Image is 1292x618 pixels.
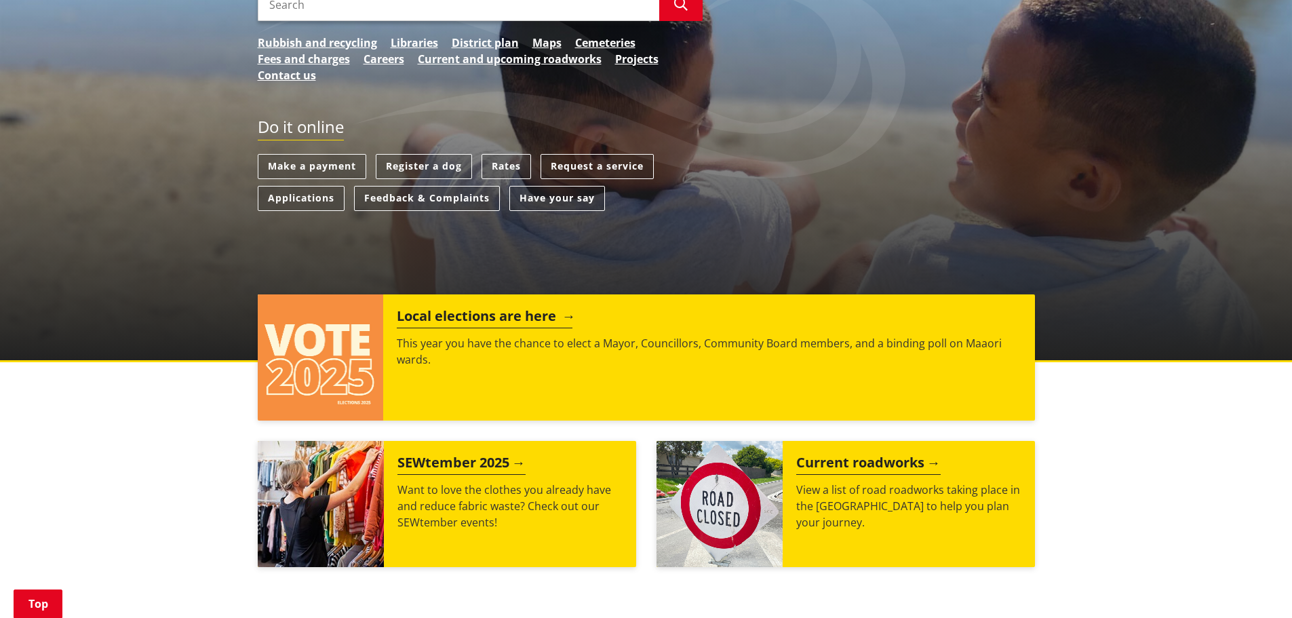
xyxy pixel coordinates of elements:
a: Request a service [541,154,654,179]
a: Rates [482,154,531,179]
h2: SEWtember 2025 [397,455,526,475]
a: Make a payment [258,154,366,179]
a: Contact us [258,67,316,83]
h2: Local elections are here [397,308,572,328]
img: Vote 2025 [258,294,384,421]
a: Current roadworks View a list of road roadworks taking place in the [GEOGRAPHIC_DATA] to help you... [657,441,1035,567]
a: Projects [615,51,659,67]
img: SEWtember [258,441,384,567]
p: This year you have the chance to elect a Mayor, Councillors, Community Board members, and a bindi... [397,335,1021,368]
p: View a list of road roadworks taking place in the [GEOGRAPHIC_DATA] to help you plan your journey. [796,482,1021,530]
a: Libraries [391,35,438,51]
p: Want to love the clothes you already have and reduce fabric waste? Check out our SEWtember events! [397,482,623,530]
a: Current and upcoming roadworks [418,51,602,67]
a: Register a dog [376,154,472,179]
a: Careers [364,51,404,67]
a: Rubbish and recycling [258,35,377,51]
a: Maps [532,35,562,51]
a: Fees and charges [258,51,350,67]
a: Top [14,590,62,618]
h2: Do it online [258,117,344,141]
img: Road closed sign [657,441,783,567]
a: Feedback & Complaints [354,186,500,211]
a: Have your say [509,186,605,211]
a: SEWtember 2025 Want to love the clothes you already have and reduce fabric waste? Check out our S... [258,441,636,567]
a: Local elections are here This year you have the chance to elect a Mayor, Councillors, Community B... [258,294,1035,421]
a: Cemeteries [575,35,635,51]
a: Applications [258,186,345,211]
h2: Current roadworks [796,455,941,475]
a: District plan [452,35,519,51]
